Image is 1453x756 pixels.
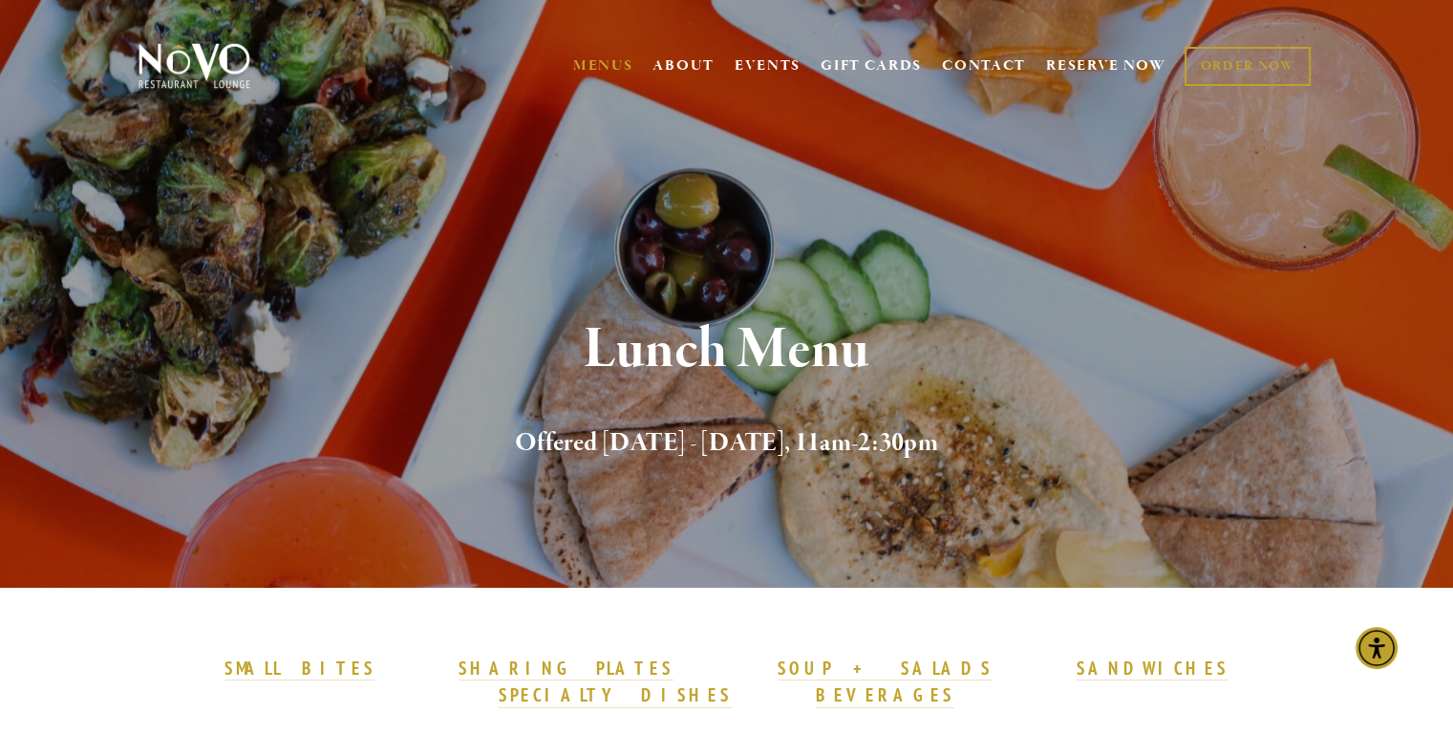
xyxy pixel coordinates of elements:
[735,56,801,76] a: EVENTS
[224,657,374,680] strong: SMALL BITES
[816,683,955,708] a: BEVERAGES
[499,683,732,708] a: SPECIALTY DISHES
[1185,47,1310,86] a: ORDER NOW
[1077,657,1229,681] a: SANDWICHES
[170,319,1284,381] h1: Lunch Menu
[135,42,254,90] img: Novo Restaurant &amp; Lounge
[170,423,1284,464] h2: Offered [DATE] - [DATE], 11am-2:30pm
[499,683,732,706] strong: SPECIALTY DISHES
[459,657,673,680] strong: SHARING PLATES
[816,683,955,706] strong: BEVERAGES
[778,657,992,680] strong: SOUP + SALADS
[942,48,1026,84] a: CONTACT
[1046,48,1166,84] a: RESERVE NOW
[459,657,673,681] a: SHARING PLATES
[652,56,715,76] a: ABOUT
[1356,627,1398,669] div: Accessibility Menu
[573,56,633,76] a: MENUS
[224,657,374,681] a: SMALL BITES
[1077,657,1229,680] strong: SANDWICHES
[821,48,922,84] a: GIFT CARDS
[778,657,992,681] a: SOUP + SALADS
